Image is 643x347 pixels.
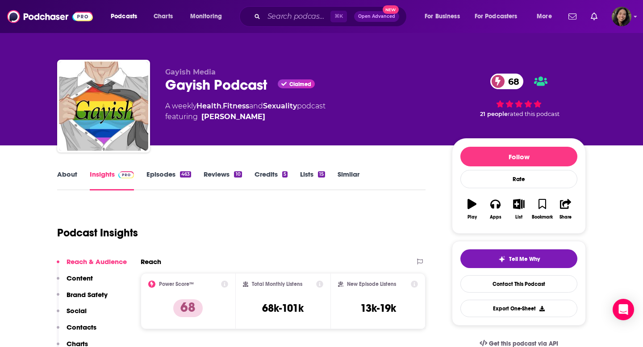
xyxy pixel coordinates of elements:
span: New [383,5,399,14]
div: Bookmark [532,215,553,220]
a: Credits5 [255,170,288,190]
span: Open Advanced [358,14,395,19]
button: Reach & Audience [57,257,127,274]
div: 10 [234,171,242,178]
button: Show profile menu [612,7,631,26]
img: Podchaser Pro [118,171,134,178]
div: Search podcasts, credits, & more... [248,6,415,27]
a: Show notifications dropdown [587,9,601,24]
div: 5 [282,171,288,178]
div: 68 21 peoplerated this podcast [452,68,586,123]
button: Open AdvancedNew [354,11,399,22]
div: [PERSON_NAME] [201,112,265,122]
button: Export One-Sheet [460,300,577,317]
button: tell me why sparkleTell Me Why [460,249,577,268]
span: rated this podcast [508,111,559,117]
div: A weekly podcast [165,101,326,122]
img: User Profile [612,7,631,26]
img: tell me why sparkle [498,256,505,263]
span: and [249,102,263,110]
span: More [537,10,552,23]
button: Apps [484,193,507,225]
span: Podcasts [111,10,137,23]
span: Charts [154,10,173,23]
h3: 13k-19k [360,302,396,315]
span: Monitoring [190,10,222,23]
div: List [515,215,522,220]
button: List [507,193,530,225]
button: open menu [418,9,471,24]
a: Episodes463 [146,170,191,190]
p: Brand Safety [67,290,108,299]
div: Rate [460,170,577,188]
div: Open Intercom Messenger [613,299,634,320]
p: Contacts [67,323,96,331]
p: Content [67,274,93,282]
button: Social [57,306,87,323]
div: Share [559,215,572,220]
span: Claimed [289,82,311,87]
a: Fitness [223,102,249,110]
button: open menu [469,9,530,24]
a: InsightsPodchaser Pro [90,170,134,190]
span: Tell Me Why [509,256,540,263]
a: Lists15 [300,170,325,190]
a: 68 [490,74,524,89]
h2: Power Score™ [159,281,194,287]
span: 68 [499,74,524,89]
a: Show notifications dropdown [565,9,580,24]
a: Contact This Podcast [460,275,577,293]
span: Logged in as BroadleafBooks2 [612,7,631,26]
img: Podchaser - Follow, Share and Rate Podcasts [7,8,93,25]
button: Share [554,193,577,225]
button: Follow [460,147,577,166]
button: Brand Safety [57,290,108,307]
h2: Reach [141,257,161,266]
img: Gayish Podcast [59,62,148,151]
a: About [57,170,77,190]
span: featuring [165,112,326,122]
button: Bookmark [530,193,554,225]
span: ⌘ K [330,11,347,22]
span: Gayish Media [165,68,216,76]
p: 68 [173,299,203,317]
a: Sexuality [263,102,297,110]
span: For Business [425,10,460,23]
div: 15 [318,171,325,178]
button: Contacts [57,323,96,339]
a: Health [196,102,221,110]
p: Reach & Audience [67,257,127,266]
span: 21 people [480,111,508,117]
div: Play [468,215,477,220]
button: Content [57,274,93,290]
button: open menu [184,9,234,24]
button: Play [460,193,484,225]
div: 463 [180,171,191,178]
span: , [221,102,223,110]
a: Reviews10 [204,170,242,190]
input: Search podcasts, credits, & more... [264,9,330,24]
a: Similar [338,170,359,190]
h3: 68k-101k [262,302,304,315]
a: Charts [148,9,178,24]
h2: New Episode Listens [347,281,396,287]
button: open menu [530,9,563,24]
h1: Podcast Insights [57,226,138,240]
p: Social [67,306,87,315]
h2: Total Monthly Listens [252,281,302,287]
span: For Podcasters [475,10,518,23]
button: open menu [104,9,149,24]
div: Apps [490,215,501,220]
